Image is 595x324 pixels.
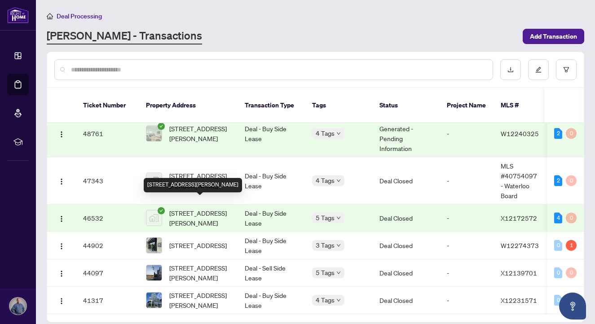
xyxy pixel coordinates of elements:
th: Status [372,88,440,123]
img: Logo [58,215,65,222]
td: Deal Closed [372,232,440,259]
td: 46532 [76,204,139,232]
td: - [440,287,494,314]
span: X12172572 [501,214,537,222]
button: Add Transaction [523,29,584,44]
td: - [440,204,494,232]
img: thumbnail-img [146,173,162,188]
button: filter [556,59,577,80]
span: down [336,298,341,302]
div: 0 [566,175,577,186]
img: Logo [58,178,65,185]
th: Ticket Number [76,88,139,123]
td: - [440,259,494,287]
span: [STREET_ADDRESS] [169,240,227,250]
th: Property Address [139,88,238,123]
img: Logo [58,131,65,138]
th: Project Name [440,88,494,123]
span: down [336,243,341,248]
img: Logo [58,243,65,250]
img: thumbnail-img [146,210,162,226]
button: Open asap [559,293,586,320]
td: - [440,232,494,259]
img: logo [7,7,29,23]
span: down [336,216,341,220]
div: 0 [554,240,562,251]
td: Deal Closed [372,287,440,314]
td: Trade Number Generated - Pending Information [372,110,440,157]
img: Profile Icon [9,297,26,315]
span: 5 Tags [316,213,335,223]
span: 5 Tags [316,267,335,278]
td: - [440,157,494,204]
div: 4 [554,213,562,223]
span: check-circle [158,123,165,130]
td: Deal - Buy Side Lease [238,157,305,204]
th: MLS # [494,88,547,123]
span: X12231571 [501,296,537,304]
td: Deal Closed [372,259,440,287]
span: W12240325 [501,129,539,138]
span: down [336,178,341,183]
span: Add Transaction [530,29,577,44]
button: edit [528,59,549,80]
span: down [336,131,341,136]
button: Logo [54,211,69,225]
span: [STREET_ADDRESS][PERSON_NAME] [169,290,230,310]
a: [PERSON_NAME] - Transactions [47,28,202,44]
img: thumbnail-img [146,293,162,308]
span: home [47,13,53,19]
th: Transaction Type [238,88,305,123]
td: Deal Closed [372,157,440,204]
button: download [500,59,521,80]
td: 47343 [76,157,139,204]
img: Logo [58,297,65,305]
span: [STREET_ADDRESS][PERSON_NAME] [169,171,230,191]
img: Logo [58,270,65,277]
td: Deal Closed [372,204,440,232]
td: 44097 [76,259,139,287]
span: 4 Tags [316,295,335,305]
div: [STREET_ADDRESS][PERSON_NAME] [144,178,242,192]
span: filter [563,67,569,73]
img: thumbnail-img [146,265,162,280]
span: check-circle [158,207,165,214]
div: 2 [554,128,562,139]
td: Deal - Buy Side Lease [238,232,305,259]
span: Deal Processing [57,12,102,20]
div: 2 [554,175,562,186]
div: 0 [566,213,577,223]
td: Deal - Buy Side Lease [238,287,305,314]
td: 41317 [76,287,139,314]
img: thumbnail-img [146,126,162,141]
span: 3 Tags [316,240,335,250]
span: down [336,271,341,275]
span: X12139701 [501,269,537,277]
button: Logo [54,238,69,253]
div: 0 [554,267,562,278]
button: Logo [54,266,69,280]
td: Deal - Buy Side Lease [238,204,305,232]
span: MLS #40754097 - Waterloo Board [501,162,537,200]
span: 4 Tags [316,128,335,138]
div: 0 [566,128,577,139]
div: 1 [566,240,577,251]
span: [STREET_ADDRESS][PERSON_NAME] [169,124,230,143]
span: [STREET_ADDRESS][PERSON_NAME] [169,208,230,228]
button: Logo [54,293,69,307]
td: Deal - Buy Side Lease [238,110,305,157]
span: download [507,67,514,73]
td: 44902 [76,232,139,259]
div: 0 [566,267,577,278]
span: [STREET_ADDRESS][PERSON_NAME] [169,263,230,283]
span: 4 Tags [316,175,335,186]
div: 0 [554,295,562,306]
span: edit [535,67,542,73]
td: Deal - Sell Side Lease [238,259,305,287]
span: W12274373 [501,241,539,249]
button: Logo [54,126,69,141]
td: - [440,110,494,157]
img: thumbnail-img [146,238,162,253]
th: Tags [305,88,372,123]
button: Logo [54,173,69,188]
